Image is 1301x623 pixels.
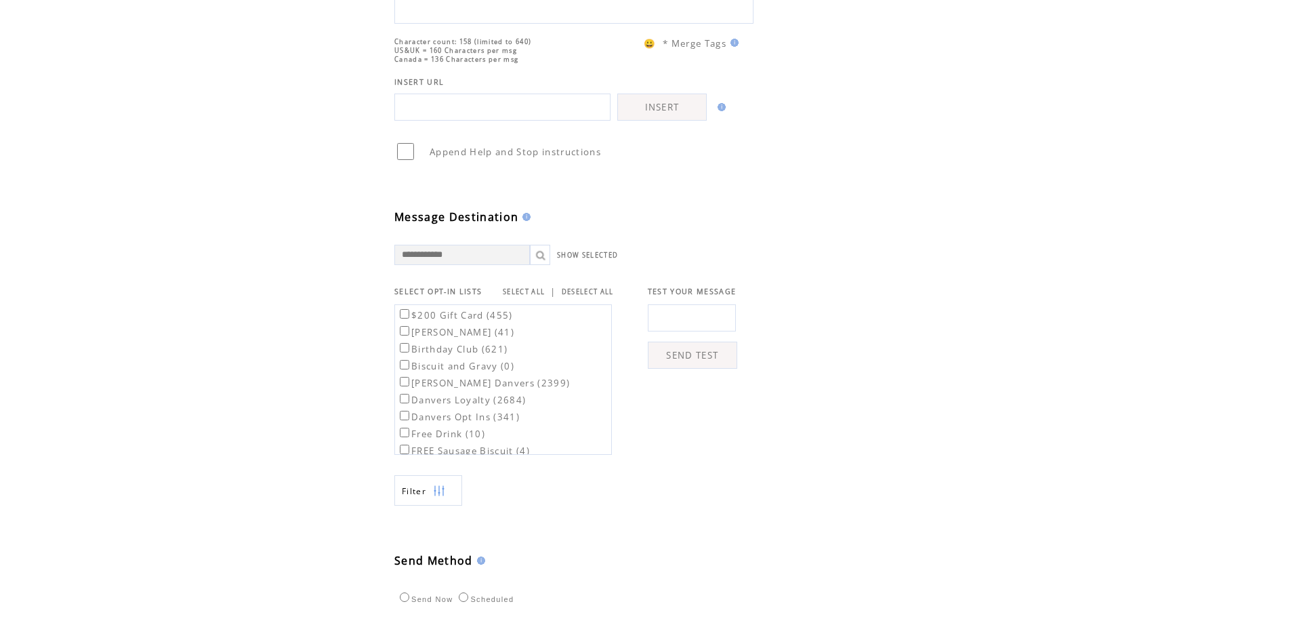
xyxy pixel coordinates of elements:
span: | [550,285,556,298]
span: Message Destination [394,209,518,224]
label: [PERSON_NAME] Danvers (2399) [397,377,570,389]
span: Send Method [394,553,473,568]
label: Biscuit and Gravy (0) [397,360,514,372]
input: [PERSON_NAME] Danvers (2399) [400,377,409,386]
span: SELECT OPT-IN LISTS [394,287,482,296]
input: Birthday Club (621) [400,343,409,353]
img: help.gif [726,39,739,47]
span: US&UK = 160 Characters per msg [394,46,517,55]
label: Scheduled [455,595,514,603]
span: Append Help and Stop instructions [430,146,601,158]
input: [PERSON_NAME] (41) [400,326,409,336]
label: Danvers Loyalty (2684) [397,394,526,406]
label: Danvers Opt Ins (341) [397,411,520,423]
span: TEST YOUR MESSAGE [648,287,737,296]
a: SEND TEST [648,342,737,369]
img: help.gif [714,103,726,111]
label: Birthday Club (621) [397,343,508,355]
a: DESELECT ALL [562,287,614,296]
span: Character count: 158 (limited to 640) [394,37,531,46]
a: INSERT [617,94,707,121]
span: Canada = 136 Characters per msg [394,55,518,64]
input: Biscuit and Gravy (0) [400,360,409,369]
label: Send Now [396,595,453,603]
span: Show filters [402,485,426,497]
input: Danvers Loyalty (2684) [400,394,409,403]
a: Filter [394,475,462,506]
input: FREE Sausage Biscuit (4) [400,445,409,454]
input: Free Drink (10) [400,428,409,437]
span: 😀 [644,37,656,49]
img: help.gif [473,557,485,565]
input: $200 Gift Card (455) [400,309,409,319]
a: SELECT ALL [503,287,545,296]
label: Free Drink (10) [397,428,485,440]
label: FREE Sausage Biscuit (4) [397,445,530,457]
input: Danvers Opt Ins (341) [400,411,409,420]
img: help.gif [518,213,531,221]
span: * Merge Tags [663,37,726,49]
label: $200 Gift Card (455) [397,309,513,321]
input: Send Now [400,592,409,602]
span: INSERT URL [394,77,444,87]
input: Scheduled [459,592,468,602]
img: filters.png [433,476,445,506]
label: [PERSON_NAME] (41) [397,326,514,338]
a: SHOW SELECTED [557,251,618,260]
